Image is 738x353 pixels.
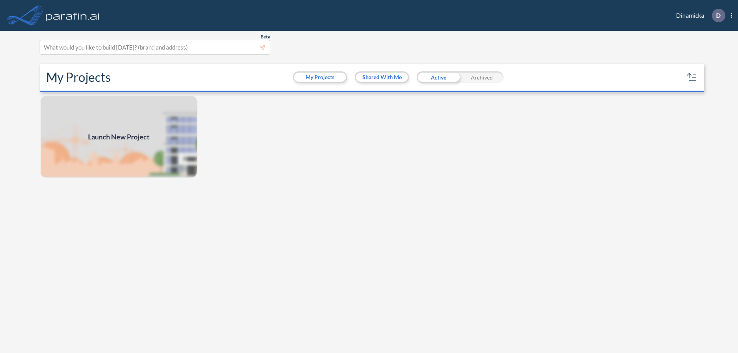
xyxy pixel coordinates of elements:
[417,71,460,83] div: Active
[665,9,732,22] div: Dinamicka
[261,34,270,40] span: Beta
[44,8,101,23] img: logo
[40,95,198,178] a: Launch New Project
[294,73,346,82] button: My Projects
[88,132,150,142] span: Launch New Project
[716,12,721,19] p: D
[356,73,408,82] button: Shared With Me
[460,71,504,83] div: Archived
[40,95,198,178] img: add
[46,70,111,85] h2: My Projects
[686,71,698,83] button: sort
